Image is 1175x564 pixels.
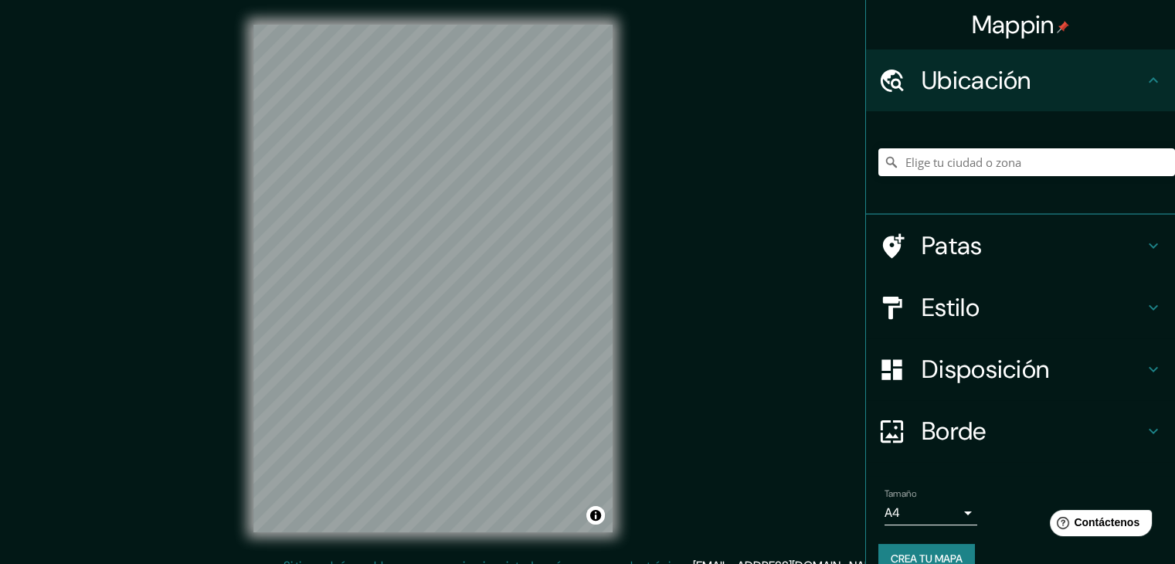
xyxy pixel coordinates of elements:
canvas: Mapa [253,25,613,532]
img: pin-icon.png [1057,21,1069,33]
font: Borde [922,415,987,447]
font: Patas [922,229,983,262]
div: Borde [866,400,1175,462]
font: Estilo [922,291,980,324]
font: Disposición [922,353,1049,386]
div: Patas [866,215,1175,277]
font: Mappin [972,8,1054,41]
div: A4 [885,501,977,525]
font: Tamaño [885,488,916,500]
iframe: Lanzador de widgets de ayuda [1037,504,1158,547]
div: Disposición [866,338,1175,400]
font: A4 [885,505,900,521]
div: Estilo [866,277,1175,338]
input: Elige tu ciudad o zona [878,148,1175,176]
div: Ubicación [866,49,1175,111]
font: Ubicación [922,64,1031,97]
button: Activar o desactivar atribución [586,506,605,525]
